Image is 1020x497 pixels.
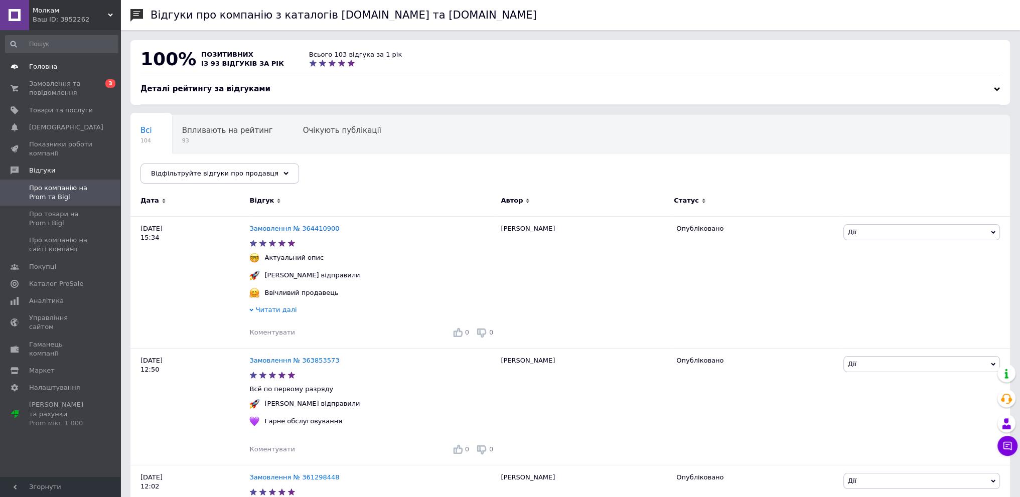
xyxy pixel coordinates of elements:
[29,236,93,254] span: Про компанію на сайті компанії
[29,123,103,132] span: [DEMOGRAPHIC_DATA]
[140,164,242,173] span: Опубліковані без комен...
[496,349,671,465] div: [PERSON_NAME]
[29,184,93,202] span: Про компанію на Prom та Bigl
[29,419,93,428] div: Prom мікс 1 000
[130,153,262,192] div: Опубліковані без коментаря
[262,288,341,297] div: Ввічливий продавець
[249,328,295,337] div: Коментувати
[848,360,856,368] span: Дії
[249,473,339,481] a: Замовлення № 361298448
[151,170,278,177] span: Відфільтруйте відгуки про продавця
[309,50,402,59] div: Всього 103 відгука за 1 рік
[249,253,259,263] img: :nerd_face:
[29,400,93,428] span: [PERSON_NAME] та рахунки
[465,445,469,453] span: 0
[105,79,115,88] span: 3
[249,445,295,453] span: Коментувати
[249,399,259,409] img: :rocket:
[201,51,253,58] span: позитивних
[249,357,339,364] a: Замовлення № 363853573
[496,216,671,348] div: [PERSON_NAME]
[29,210,93,228] span: Про товари на Prom і Bigl
[33,15,120,24] div: Ваш ID: 3952262
[676,473,835,482] div: Опубліковано
[201,60,284,67] span: із 93 відгуків за рік
[262,417,344,426] div: Гарне обслуговування
[29,79,93,97] span: Замовлення та повідомлення
[182,126,273,135] span: Впливають на рейтинг
[29,166,55,175] span: Відгуки
[676,356,835,365] div: Опубліковано
[29,262,56,271] span: Покупці
[140,84,1000,94] div: Деталі рейтингу за відгуками
[29,340,93,358] span: Гаманець компанії
[249,385,496,394] p: Всё по первому разряду
[848,228,856,236] span: Дії
[489,445,493,453] span: 0
[29,313,93,332] span: Управління сайтом
[140,126,152,135] span: Всі
[29,366,55,375] span: Маркет
[249,196,274,205] span: Відгук
[676,224,835,233] div: Опубліковано
[182,137,273,144] span: 93
[249,445,295,454] div: Коментувати
[249,225,339,232] a: Замовлення № 364410900
[848,477,856,484] span: Дії
[249,288,259,298] img: :hugging_face:
[249,305,496,317] div: Читати далі
[140,196,159,205] span: Дата
[140,49,196,69] span: 100%
[262,253,326,262] div: Актуальний опис
[33,6,108,15] span: Молкам
[29,106,93,115] span: Товари та послуги
[29,62,57,71] span: Головна
[29,383,80,392] span: Налаштування
[130,216,249,348] div: [DATE] 15:34
[256,306,297,313] span: Читати далі
[465,328,469,336] span: 0
[997,436,1017,456] button: Чат з покупцем
[262,399,362,408] div: [PERSON_NAME] відправили
[262,271,362,280] div: [PERSON_NAME] відправили
[29,296,64,305] span: Аналітика
[501,196,523,205] span: Автор
[151,9,537,21] h1: Відгуки про компанію з каталогів [DOMAIN_NAME] та [DOMAIN_NAME]
[303,126,381,135] span: Очікують публікації
[29,279,83,288] span: Каталог ProSale
[140,137,152,144] span: 104
[130,349,249,465] div: [DATE] 12:50
[5,35,118,53] input: Пошук
[29,140,93,158] span: Показники роботи компанії
[249,270,259,280] img: :rocket:
[674,196,699,205] span: Статус
[489,328,493,336] span: 0
[140,84,270,93] span: Деталі рейтингу за відгуками
[249,328,295,336] span: Коментувати
[249,416,259,426] img: :purple_heart:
